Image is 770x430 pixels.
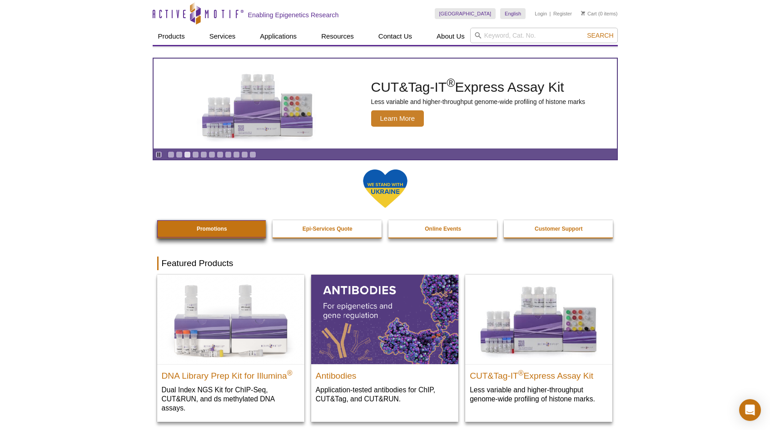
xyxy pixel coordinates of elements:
div: Open Intercom Messenger [739,399,761,421]
strong: Promotions [197,226,227,232]
img: Your Cart [581,11,585,15]
li: | [550,8,551,19]
a: DNA Library Prep Kit for Illumina DNA Library Prep Kit for Illumina® Dual Index NGS Kit for ChIP-... [157,275,304,421]
a: Go to slide 10 [241,151,248,158]
p: Less variable and higher-throughput genome-wide profiling of histone marks​. [470,385,608,404]
a: Go to slide 4 [192,151,199,158]
article: CUT&Tag-IT Express Assay Kit [154,59,617,148]
a: Go to slide 3 [184,151,191,158]
img: CUT&Tag-IT Express Assay Kit [183,54,333,153]
p: Application-tested antibodies for ChIP, CUT&Tag, and CUT&RUN. [316,385,454,404]
a: Go to slide 5 [200,151,207,158]
a: Promotions [157,220,267,237]
a: CUT&Tag-IT Express Assay Kit CUT&Tag-IT®Express Assay Kit Less variable and higher-throughput gen... [154,59,617,148]
li: (0 items) [581,8,618,19]
img: We Stand With Ukraine [363,168,408,209]
h2: Featured Products [157,257,613,270]
a: Services [204,28,241,45]
h2: Enabling Epigenetics Research [248,11,339,19]
span: Search [587,32,613,39]
a: Applications [254,28,302,45]
a: Contact Us [373,28,417,45]
img: DNA Library Prep Kit for Illumina [157,275,304,364]
h2: DNA Library Prep Kit for Illumina [162,367,300,381]
a: Resources [316,28,359,45]
a: Go to slide 8 [225,151,232,158]
a: Online Events [388,220,498,237]
a: Go to slide 9 [233,151,240,158]
strong: Customer Support [535,226,582,232]
a: Cart [581,10,597,17]
a: Epi-Services Quote [273,220,383,237]
strong: Epi-Services Quote [303,226,353,232]
h2: CUT&Tag-IT Express Assay Kit [371,80,586,94]
a: Go to slide 1 [168,151,174,158]
p: Dual Index NGS Kit for ChIP-Seq, CUT&RUN, and ds methylated DNA assays. [162,385,300,413]
button: Search [584,31,616,40]
h2: CUT&Tag-IT Express Assay Kit [470,367,608,381]
a: Go to slide 2 [176,151,183,158]
h2: Antibodies [316,367,454,381]
strong: Online Events [425,226,461,232]
img: All Antibodies [311,275,458,364]
a: CUT&Tag-IT® Express Assay Kit CUT&Tag-IT®Express Assay Kit Less variable and higher-throughput ge... [465,275,612,412]
span: Learn More [371,110,424,127]
a: Customer Support [504,220,614,237]
a: Go to slide 6 [209,151,215,158]
a: [GEOGRAPHIC_DATA] [435,8,496,19]
sup: ® [287,369,293,376]
a: Toggle autoplay [155,151,162,158]
a: Go to slide 11 [249,151,256,158]
a: Login [535,10,547,17]
a: Go to slide 7 [217,151,224,158]
input: Keyword, Cat. No. [470,28,618,43]
a: Products [153,28,190,45]
sup: ® [447,76,455,89]
a: All Antibodies Antibodies Application-tested antibodies for ChIP, CUT&Tag, and CUT&RUN. [311,275,458,412]
p: Less variable and higher-throughput genome-wide profiling of histone marks [371,98,586,106]
sup: ® [518,369,524,376]
a: About Us [431,28,470,45]
a: Register [553,10,572,17]
img: CUT&Tag-IT® Express Assay Kit [465,275,612,364]
a: English [500,8,526,19]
